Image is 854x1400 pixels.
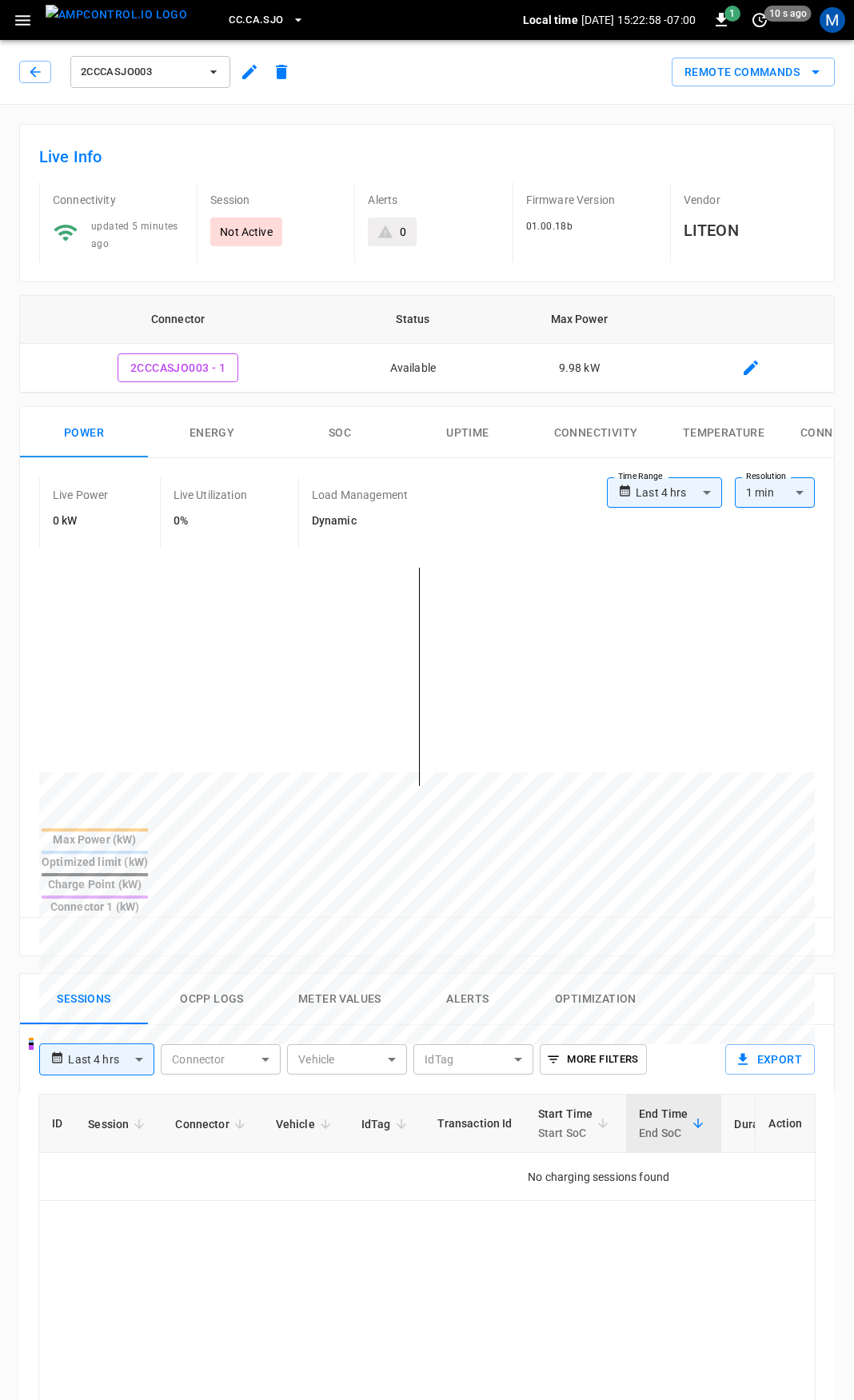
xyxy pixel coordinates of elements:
span: 1 [724,6,740,22]
button: Energy [148,407,276,458]
span: 01.00.18b [526,221,573,232]
th: ID [39,1095,75,1153]
button: Meter Values [276,974,404,1025]
span: IdTag [361,1115,412,1134]
button: Ocpp logs [148,974,276,1025]
button: Remote Commands [672,58,835,87]
div: 0 [400,224,406,240]
button: Optimization [532,974,660,1025]
p: Local time [523,12,578,28]
p: Load Management [312,487,408,503]
span: Duration [734,1115,800,1134]
button: CC.CA.SJO [222,5,310,36]
button: Export [725,1044,815,1075]
button: Sessions [20,974,148,1025]
div: remote commands options [672,58,835,87]
div: End Time [639,1104,688,1143]
p: Alerts [368,192,499,208]
span: Connector [175,1115,249,1134]
button: 2CCCASJO003 - 1 [118,353,238,383]
button: Connectivity [532,407,660,458]
span: End TimeEnd SoC [639,1104,708,1143]
button: Power [20,407,148,458]
span: CC.CA.SJO [229,11,283,30]
th: Max Power [490,296,668,344]
p: Vendor [684,192,815,208]
h6: LITEON [684,217,815,243]
td: 9.98 kW [490,344,668,393]
button: set refresh interval [747,7,772,33]
th: Action [755,1095,815,1153]
p: Live Utilization [174,487,247,503]
span: 2CCCASJO003 [81,63,199,82]
span: Start TimeStart SoC [538,1104,614,1143]
button: Alerts [404,974,532,1025]
button: More Filters [540,1044,646,1075]
p: Firmware Version [526,192,657,208]
p: Connectivity [53,192,184,208]
button: 2CCCASJO003 [70,56,230,88]
h6: Dynamic [312,513,408,530]
button: SOC [276,407,404,458]
button: Uptime [404,407,532,458]
th: Connector [20,296,336,344]
label: Resolution [746,470,786,483]
table: connector table [20,296,834,393]
h6: Live Info [39,144,815,170]
div: profile-icon [820,7,845,33]
label: Time Range [618,470,663,483]
span: Vehicle [276,1115,336,1134]
h6: 0 kW [53,513,109,530]
th: Transaction Id [425,1095,525,1153]
img: ampcontrol.io logo [46,5,187,25]
div: 1 min [735,477,815,508]
td: Available [336,344,490,393]
div: Start Time [538,1104,593,1143]
p: Session [210,192,341,208]
span: 10 s ago [764,6,812,22]
p: [DATE] 15:22:58 -07:00 [581,12,696,28]
h6: 0% [174,513,247,530]
div: Last 4 hrs [68,1044,154,1075]
p: Not Active [220,224,273,240]
th: Status [336,296,490,344]
span: updated 5 minutes ago [91,221,178,249]
p: End SoC [639,1123,688,1143]
p: Start SoC [538,1123,593,1143]
p: Live Power [53,487,109,503]
button: Temperature [660,407,788,458]
span: Session [88,1115,150,1134]
div: Last 4 hrs [636,477,722,508]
